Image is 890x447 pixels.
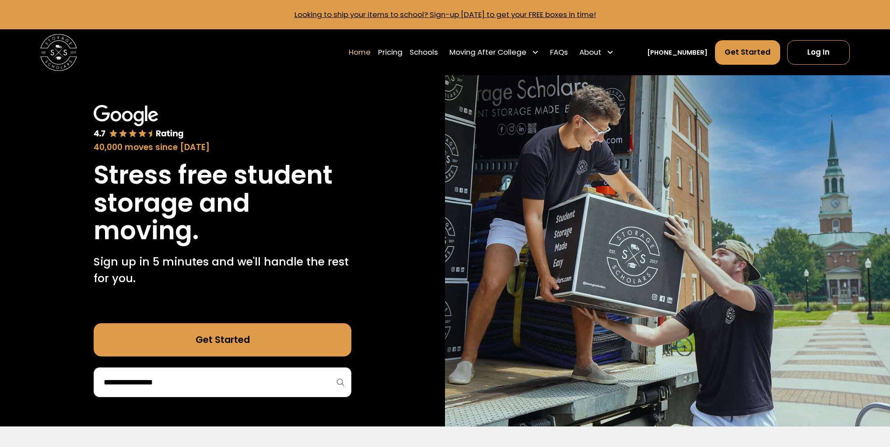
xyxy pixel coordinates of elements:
a: Log In [787,40,850,65]
a: Get Started [94,323,351,356]
a: home [40,34,77,71]
h1: Stress free student storage and moving. [94,161,351,244]
img: Storage Scholars main logo [40,34,77,71]
a: [PHONE_NUMBER] [647,48,708,57]
a: Pricing [378,39,403,65]
a: FAQs [550,39,568,65]
div: Moving After College [449,47,526,58]
div: About [575,39,617,65]
a: Looking to ship your items to school? Sign-up [DATE] to get your FREE boxes in time! [294,9,596,20]
img: Google 4.7 star rating [94,105,184,140]
a: Schools [410,39,438,65]
div: 40,000 moves since [DATE] [94,141,351,154]
a: Home [349,39,371,65]
div: About [579,47,601,58]
p: Sign up in 5 minutes and we'll handle the rest for you. [94,254,351,287]
img: Storage Scholars makes moving and storage easy. [445,75,890,426]
a: Get Started [715,40,780,65]
div: Moving After College [445,39,543,65]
